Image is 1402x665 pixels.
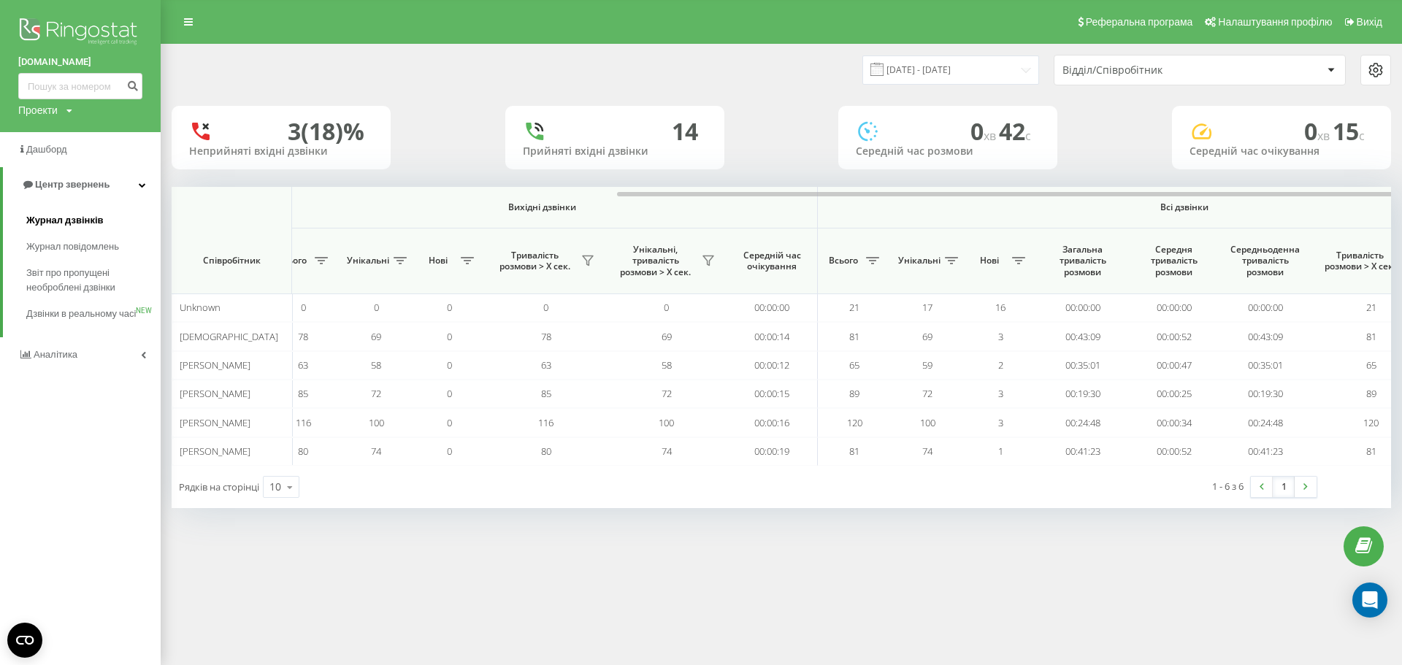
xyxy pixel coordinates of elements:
img: Ringostat logo [18,15,142,51]
span: 59 [922,358,932,372]
span: 0 [970,115,999,147]
td: 00:00:14 [727,322,818,350]
td: 00:35:01 [1037,351,1128,380]
div: 10 [269,480,281,494]
span: 69 [371,330,381,343]
td: 00:43:09 [1219,322,1311,350]
span: 0 [447,387,452,400]
td: 00:19:30 [1037,380,1128,408]
span: 63 [541,358,551,372]
span: [DEMOGRAPHIC_DATA] [180,330,278,343]
span: Вихідні дзвінки [301,201,784,213]
span: Тривалість розмови > Х сек. [1318,250,1402,272]
td: 00:00:00 [727,293,818,322]
span: Загальна тривалість розмови [1048,244,1117,278]
span: 0 [447,358,452,372]
td: 00:41:23 [1219,437,1311,466]
span: 1 [998,445,1003,458]
span: 3 [998,416,1003,429]
span: 74 [922,445,932,458]
span: 21 [1366,301,1376,314]
span: 21 [849,301,859,314]
span: 16 [995,301,1005,314]
a: Журнал дзвінків [26,207,161,234]
span: 100 [659,416,674,429]
span: 15 [1333,115,1365,147]
span: 0 [374,301,379,314]
span: хв [984,128,999,144]
span: Середня тривалість розмови [1139,244,1208,278]
span: 120 [1363,416,1379,429]
span: 74 [662,445,672,458]
span: 85 [541,387,551,400]
a: 1 [1273,477,1295,497]
td: 00:24:48 [1037,408,1128,437]
span: 116 [538,416,553,429]
span: c [1359,128,1365,144]
span: Дашборд [26,144,67,155]
span: 69 [662,330,672,343]
td: 00:00:47 [1128,351,1219,380]
span: Унікальні [347,255,389,266]
span: 58 [371,358,381,372]
span: Середньоденна тривалість розмови [1230,244,1300,278]
td: 00:24:48 [1219,408,1311,437]
a: Журнал повідомлень [26,234,161,260]
span: 0 [447,301,452,314]
a: Звіт про пропущені необроблені дзвінки [26,260,161,301]
div: Відділ/Співробітник [1062,64,1237,77]
span: Звіт про пропущені необроблені дзвінки [26,266,153,295]
div: Середній час очікування [1190,145,1374,158]
span: Центр звернень [35,179,110,190]
span: 3 [998,330,1003,343]
span: 2 [998,358,1003,372]
div: Середній час розмови [856,145,1040,158]
span: [PERSON_NAME] [180,416,250,429]
span: 42 [999,115,1031,147]
span: 89 [849,387,859,400]
td: 00:00:12 [727,351,818,380]
span: 0 [543,301,548,314]
div: 3 (18)% [288,118,364,145]
span: Всього [274,255,310,266]
input: Пошук за номером [18,73,142,99]
span: Аналiтика [34,349,77,360]
span: 80 [298,445,308,458]
td: 00:00:00 [1219,293,1311,322]
span: c [1025,128,1031,144]
span: 72 [371,387,381,400]
span: 58 [662,358,672,372]
a: Дзвінки в реальному часіNEW [26,301,161,327]
span: 0 [447,445,452,458]
td: 00:41:23 [1037,437,1128,466]
span: 100 [369,416,384,429]
span: 116 [296,416,311,429]
span: 78 [541,330,551,343]
span: Вихід [1357,16,1382,28]
span: Середній час очікування [738,250,806,272]
span: 81 [849,330,859,343]
div: Open Intercom Messenger [1352,583,1387,618]
div: Неприйняті вхідні дзвінки [189,145,373,158]
span: 0 [1304,115,1333,147]
span: Налаштування профілю [1218,16,1332,28]
span: [PERSON_NAME] [180,358,250,372]
div: 14 [672,118,698,145]
span: 81 [1366,330,1376,343]
td: 00:35:01 [1219,351,1311,380]
span: 69 [922,330,932,343]
span: 3 [998,387,1003,400]
td: 00:00:52 [1128,322,1219,350]
button: Open CMP widget [7,623,42,658]
span: 78 [298,330,308,343]
span: 89 [1366,387,1376,400]
td: 00:00:00 [1037,293,1128,322]
span: 0 [447,330,452,343]
span: 80 [541,445,551,458]
span: Тривалість розмови > Х сек. [493,250,577,272]
span: 65 [1366,358,1376,372]
span: [PERSON_NAME] [180,445,250,458]
span: 74 [371,445,381,458]
td: 00:00:19 [727,437,818,466]
td: 00:19:30 [1219,380,1311,408]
